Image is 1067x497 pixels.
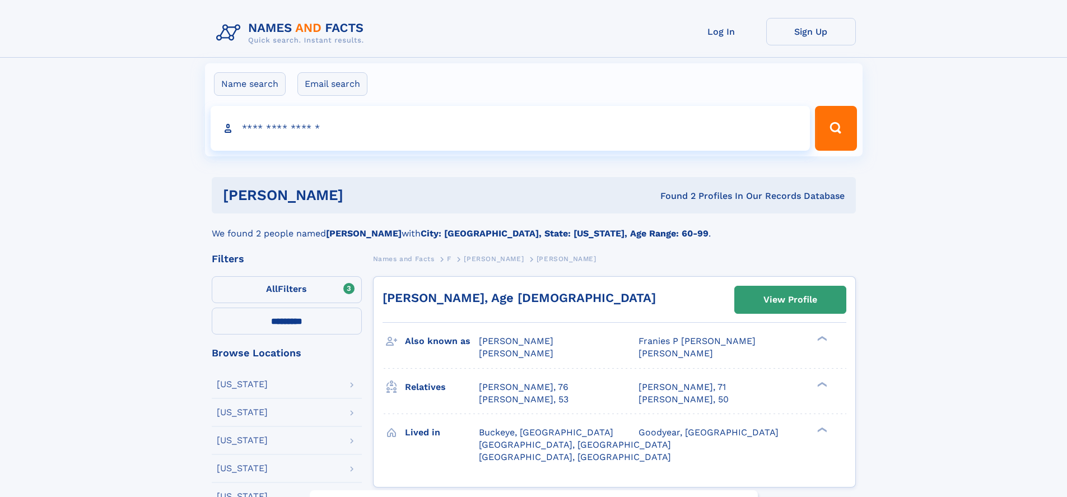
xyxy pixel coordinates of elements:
a: [PERSON_NAME], 71 [639,381,726,393]
span: F [447,255,451,263]
span: [PERSON_NAME] [464,255,524,263]
span: [GEOGRAPHIC_DATA], [GEOGRAPHIC_DATA] [479,452,671,462]
b: [PERSON_NAME] [326,228,402,239]
a: Log In [677,18,766,45]
a: [PERSON_NAME], 53 [479,393,569,406]
span: Buckeye, [GEOGRAPHIC_DATA] [479,427,613,438]
a: [PERSON_NAME], 50 [639,393,729,406]
div: [US_STATE] [217,464,268,473]
b: City: [GEOGRAPHIC_DATA], State: [US_STATE], Age Range: 60-99 [421,228,709,239]
span: Franies P [PERSON_NAME] [639,336,756,346]
button: Search Button [815,106,856,151]
div: [US_STATE] [217,436,268,445]
div: Filters [212,254,362,264]
div: View Profile [763,287,817,313]
div: ❯ [814,380,828,388]
h3: Also known as [405,332,479,351]
div: We found 2 people named with . [212,213,856,240]
span: [PERSON_NAME] [479,348,553,359]
a: Sign Up [766,18,856,45]
div: [US_STATE] [217,408,268,417]
span: [GEOGRAPHIC_DATA], [GEOGRAPHIC_DATA] [479,439,671,450]
div: Browse Locations [212,348,362,358]
span: [PERSON_NAME] [479,336,553,346]
h1: [PERSON_NAME] [223,188,502,202]
label: Name search [214,72,286,96]
span: All [266,284,278,294]
img: Logo Names and Facts [212,18,373,48]
h3: Relatives [405,378,479,397]
label: Email search [297,72,367,96]
h3: Lived in [405,423,479,442]
input: search input [211,106,810,151]
a: Names and Facts [373,252,435,266]
div: ❯ [814,335,828,342]
span: Goodyear, [GEOGRAPHIC_DATA] [639,427,779,438]
a: [PERSON_NAME], 76 [479,381,569,393]
div: ❯ [814,426,828,433]
span: [PERSON_NAME] [537,255,597,263]
a: View Profile [735,286,846,313]
a: [PERSON_NAME], Age [DEMOGRAPHIC_DATA] [383,291,656,305]
label: Filters [212,276,362,303]
div: Found 2 Profiles In Our Records Database [502,190,845,202]
div: [US_STATE] [217,380,268,389]
span: [PERSON_NAME] [639,348,713,359]
a: [PERSON_NAME] [464,252,524,266]
a: F [447,252,451,266]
